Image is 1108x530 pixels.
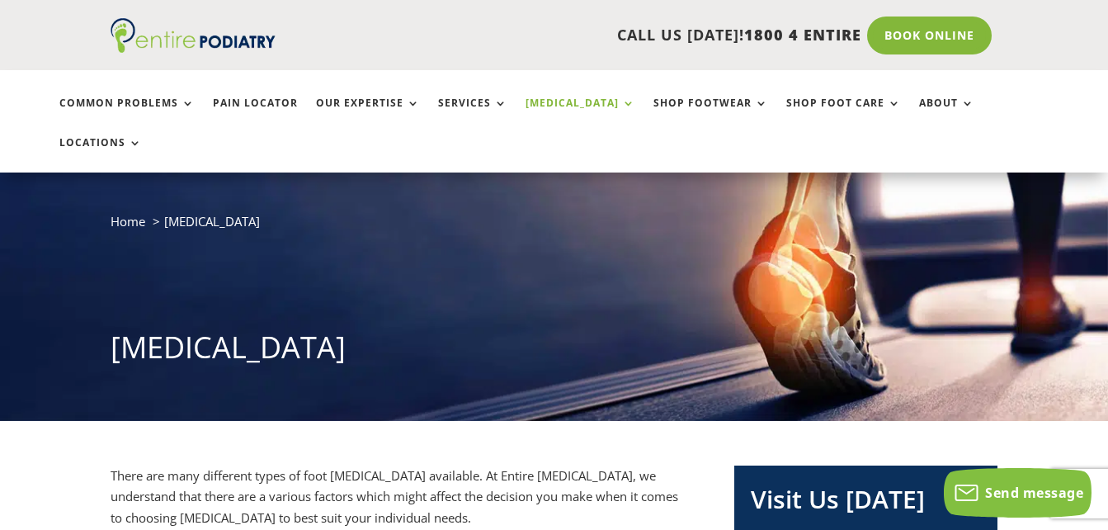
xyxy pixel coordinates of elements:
nav: breadcrumb [111,211,997,244]
a: [MEDICAL_DATA] [526,97,635,133]
a: About [919,97,974,133]
a: Locations [59,137,142,173]
a: Services [438,97,507,133]
a: Book Online [867,17,992,54]
a: Common Problems [59,97,195,133]
a: Shop Foot Care [786,97,901,133]
span: Send message [985,484,1083,502]
a: Shop Footwear [653,97,768,133]
p: CALL US [DATE]! [312,25,861,46]
span: 1800 4 ENTIRE [744,25,861,45]
button: Send message [944,468,1091,518]
h1: [MEDICAL_DATA] [111,327,997,376]
a: Home [111,213,145,230]
a: Our Expertise [316,97,420,133]
a: Entire Podiatry [111,40,276,56]
a: Pain Locator [213,97,298,133]
span: [MEDICAL_DATA] [164,213,260,230]
h2: Visit Us [DATE] [751,482,981,525]
img: logo (1) [111,18,276,53]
